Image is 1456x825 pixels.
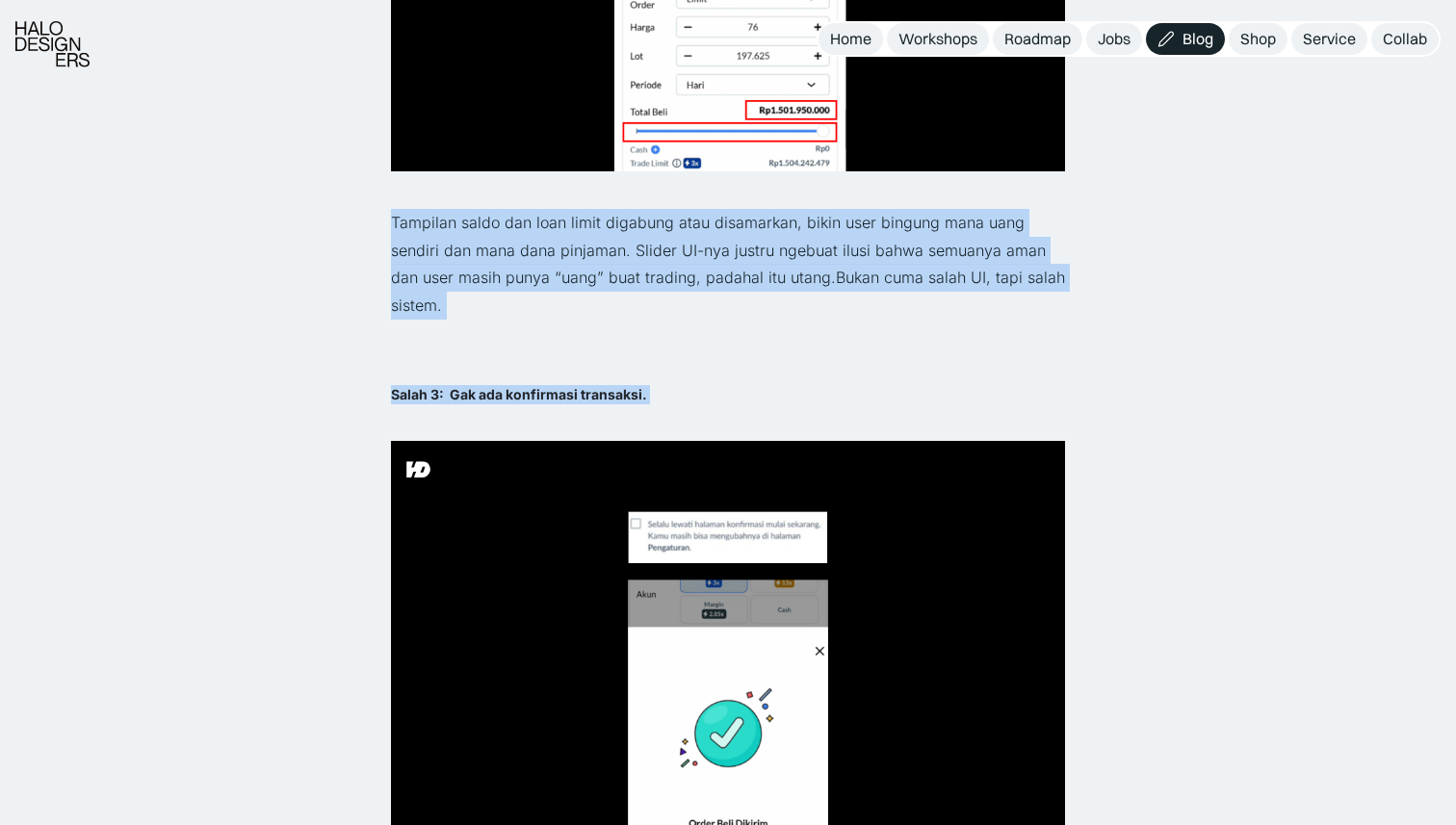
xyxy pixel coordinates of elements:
div: Jobs [1098,29,1131,49]
div: Blog [1183,29,1213,49]
div: Roadmap [1004,29,1071,49]
div: Workshops [898,29,977,49]
a: Jobs [1086,23,1142,55]
a: Service [1291,23,1367,55]
p: ‍ [391,181,1065,209]
p: ‍ [391,348,1065,375]
div: Home [830,29,871,49]
p: ‍ [391,414,1065,442]
a: Shop [1229,23,1287,55]
a: Collab [1371,23,1439,55]
a: Home [819,23,883,55]
a: Blog [1146,23,1225,55]
p: ‍ [391,320,1065,348]
a: Workshops [887,23,989,55]
h5: Salah 3: Gak ada konfirmasi transaksi. [391,385,1065,404]
a: Roadmap [993,23,1082,55]
div: Service [1303,29,1356,49]
p: Tampilan saldo dan loan limit digabung atau disamarkan, bikin user bingung mana uang sendiri dan ... [391,209,1065,320]
div: Shop [1240,29,1276,49]
div: Collab [1383,29,1427,49]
